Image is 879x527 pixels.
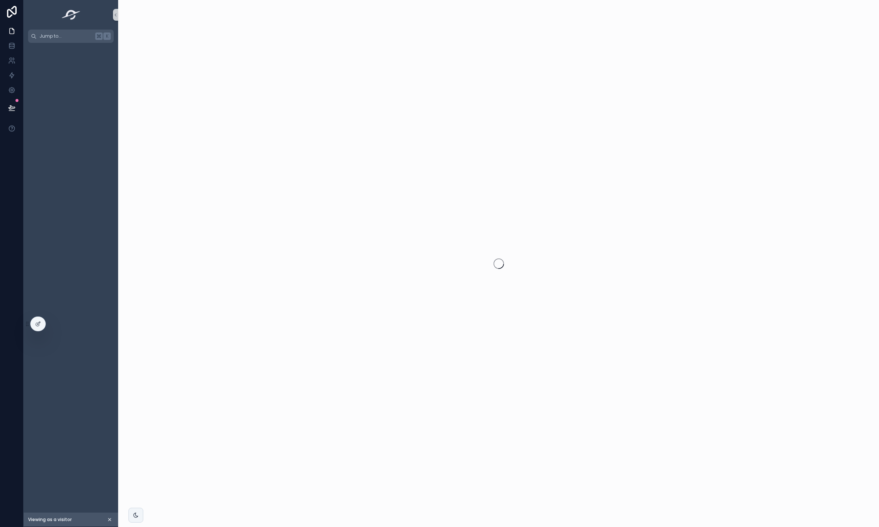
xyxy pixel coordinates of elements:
span: Viewing as a visitor [28,517,72,523]
img: App logo [59,9,83,21]
span: Jump to... [40,33,92,39]
span: K [104,33,110,39]
button: Jump to...K [28,30,114,43]
div: scrollable content [24,43,118,56]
